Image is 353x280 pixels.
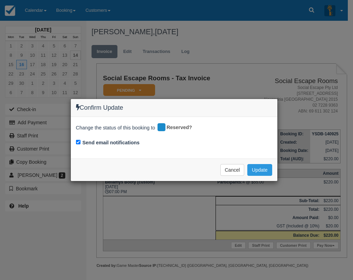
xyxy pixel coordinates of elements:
[76,124,155,133] span: Change the status of this booking to
[247,164,272,176] button: Update
[76,104,272,111] h4: Confirm Update
[156,122,197,133] div: Reserved?
[83,139,140,146] label: Send email notifications
[220,164,245,176] button: Cancel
